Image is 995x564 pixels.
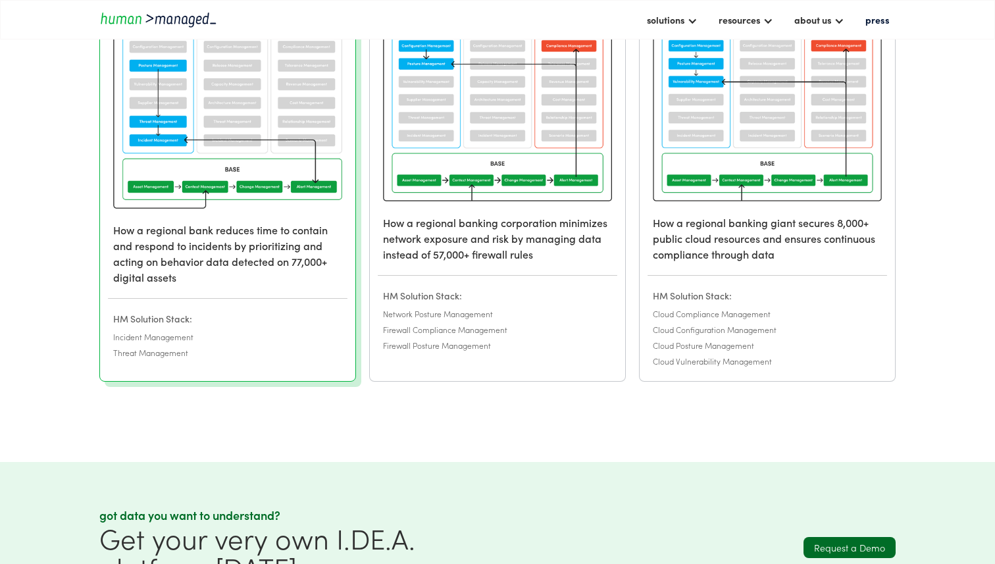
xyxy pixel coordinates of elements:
a: press [859,9,896,31]
a: How a regional banking corporation minimizes network exposure and risk by managing data instead o... [370,5,625,307]
div: Cloud Vulnerability Management [653,355,882,368]
div: HM Solution Stack: [653,289,882,302]
div: Threat Management [113,346,342,359]
h6: How a regional banking corporation minimizes network exposure and risk by managing data instead o... [370,215,625,262]
div: solutions [647,12,684,28]
a: home [99,11,218,28]
h6: How a regional banking giant secures 8,000+ public cloud resources and ensures continuous complia... [640,215,895,262]
a: Request a Demo [804,537,896,558]
div: HM Solution Stack: [113,312,342,325]
h6: How a regional bank reduces time to contain and respond to incidents by prioritizing and acting o... [100,222,355,285]
div: Cloud Posture Management [653,339,882,352]
div: Cloud Configuration Management [653,323,882,336]
div: Cloud Compliance Management [653,307,882,320]
div: Incident Management [113,330,342,344]
div: resources [719,12,760,28]
div: about us [788,9,851,31]
div: resources [712,9,780,31]
div: Got data you want to understand? [99,507,491,523]
div: HM Solution Stack: [383,289,612,302]
a: How a regional bank reduces time to contain and respond to incidents by prioritizing and acting o... [100,5,355,330]
div: Firewall Posture Management [383,339,612,352]
div: Firewall Compliance Management [383,323,612,336]
div: about us [794,12,831,28]
div: Network Posture Management [383,307,612,320]
div: solutions [640,9,704,31]
a: How a regional banking giant secures 8,000+ public cloud resources and ensures continuous complia... [640,5,895,307]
